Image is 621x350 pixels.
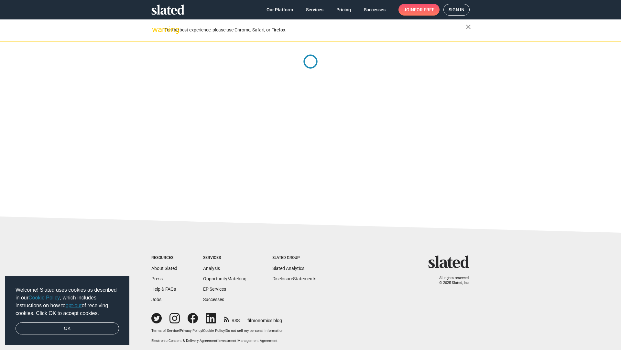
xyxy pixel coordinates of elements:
[331,4,356,16] a: Pricing
[247,312,282,324] a: filmonomics blog
[449,4,464,15] span: Sign in
[267,4,293,16] span: Our Platform
[218,339,278,343] a: Investment Management Agreement
[398,4,440,16] a: Joinfor free
[151,276,163,281] a: Press
[179,329,180,333] span: |
[151,329,179,333] a: Terms of Service
[16,286,119,317] span: Welcome! Slated uses cookies as described in our , which includes instructions on how to of recei...
[464,23,472,31] mat-icon: close
[203,297,224,302] a: Successes
[203,276,246,281] a: OpportunityMatching
[151,266,177,271] a: About Slated
[203,329,225,333] a: Cookie Policy
[225,329,226,333] span: |
[272,255,316,261] div: Slated Group
[443,4,470,16] a: Sign in
[432,276,470,285] p: All rights reserved. © 2025 Slated, Inc.
[151,297,161,302] a: Jobs
[151,255,177,261] div: Resources
[28,295,60,300] a: Cookie Policy
[364,4,386,16] span: Successes
[151,286,176,292] a: Help & FAQs
[151,339,217,343] a: Electronic Consent & Delivery Agreement
[16,322,119,335] a: dismiss cookie message
[301,4,329,16] a: Services
[272,276,316,281] a: DisclosureStatements
[226,329,283,333] button: Do not sell my personal information
[414,4,434,16] span: for free
[261,4,298,16] a: Our Platform
[203,286,226,292] a: EP Services
[66,303,82,308] a: opt-out
[224,314,240,324] a: RSS
[203,266,220,271] a: Analysis
[164,26,466,34] div: For the best experience, please use Chrome, Safari, or Firefox.
[217,339,218,343] span: |
[336,4,351,16] span: Pricing
[247,318,255,323] span: film
[359,4,391,16] a: Successes
[180,329,202,333] a: Privacy Policy
[306,4,323,16] span: Services
[404,4,434,16] span: Join
[202,329,203,333] span: |
[203,255,246,261] div: Services
[272,266,304,271] a: Slated Analytics
[5,276,129,345] div: cookieconsent
[152,26,160,33] mat-icon: warning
